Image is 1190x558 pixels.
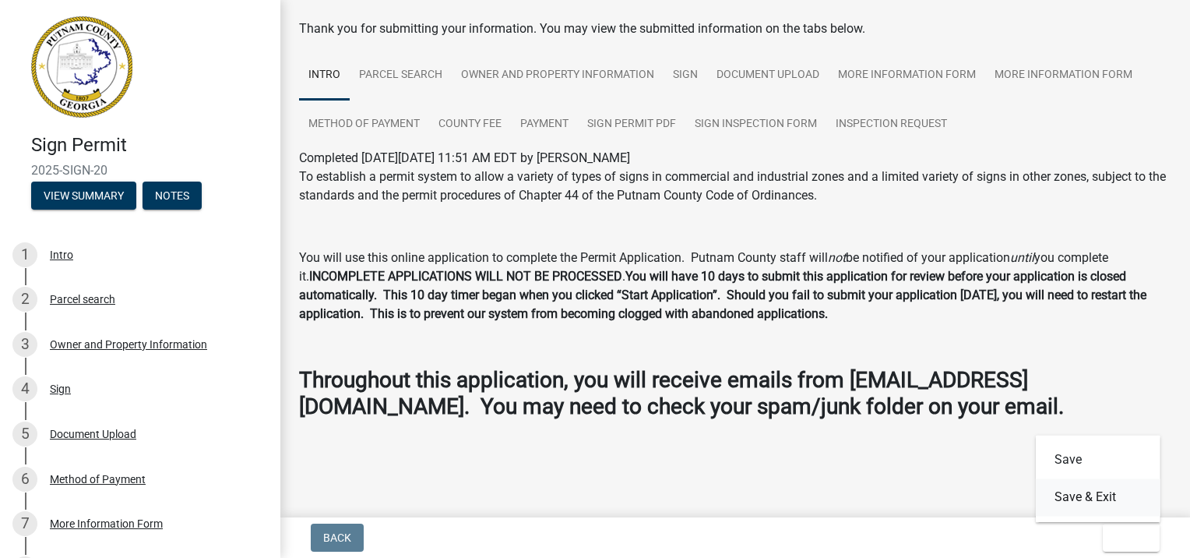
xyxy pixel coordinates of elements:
img: Putnam County, Georgia [31,16,132,118]
div: 7 [12,511,37,536]
a: Intro [299,51,350,101]
div: 2 [12,287,37,312]
span: 2025-SIGN-20 [31,163,249,178]
wm-modal-confirm: Notes [143,190,202,203]
a: Parcel search [350,51,452,101]
button: Save & Exit [1036,479,1160,516]
a: Inspection Request [826,100,956,150]
p: You will use this online application to complete the Permit Application. Putnam County staff will... [299,249,1171,323]
button: Back [311,524,364,552]
a: County Fee [429,100,511,150]
div: Thank you for submitting your information. You may view the submitted information on the tabs below. [299,19,1171,38]
i: not [828,250,846,265]
div: 3 [12,332,37,357]
a: Owner and Property Information [452,51,664,101]
div: Document Upload [50,429,136,440]
div: 5 [12,422,37,447]
a: More Information Form [829,51,985,101]
a: Payment [511,100,578,150]
span: Completed [DATE][DATE] 11:51 AM EDT by [PERSON_NAME] [299,150,630,165]
a: Sign Inspection Form [685,100,826,150]
wm-modal-confirm: Summary [31,190,136,203]
div: 4 [12,376,37,401]
div: Method of Payment [50,474,146,485]
div: More Information Form [50,518,163,529]
a: Sign [664,51,707,101]
a: Document Upload [707,51,829,101]
button: Save [1036,441,1160,479]
a: Sign Permit PDF [578,100,685,150]
h4: Sign Permit [31,134,268,157]
button: View Summary [31,182,136,210]
strong: Throughout this application, you will receive emails from [EMAIL_ADDRESS][DOMAIN_NAME]. You may n... [299,367,1064,419]
button: Exit [1103,524,1160,552]
button: Notes [143,182,202,210]
a: Method of Payment [299,100,429,150]
p: To establish a permit system to allow a variety of types of signs in commercial and industrial zo... [299,168,1171,205]
div: Exit [1036,435,1160,522]
div: 6 [12,467,37,492]
div: Sign [50,383,71,394]
div: Parcel search [50,294,115,305]
span: Back [323,532,351,544]
div: Intro [50,249,73,260]
div: 1 [12,242,37,267]
div: Owner and Property Information [50,339,207,350]
i: until [1010,250,1034,265]
strong: You will have 10 days to submit this application for review before your application is closed aut... [299,269,1146,321]
strong: INCOMPLETE APPLICATIONS WILL NOT BE PROCESSED [309,269,622,284]
span: Exit [1115,532,1138,544]
a: More Information Form [985,51,1142,101]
